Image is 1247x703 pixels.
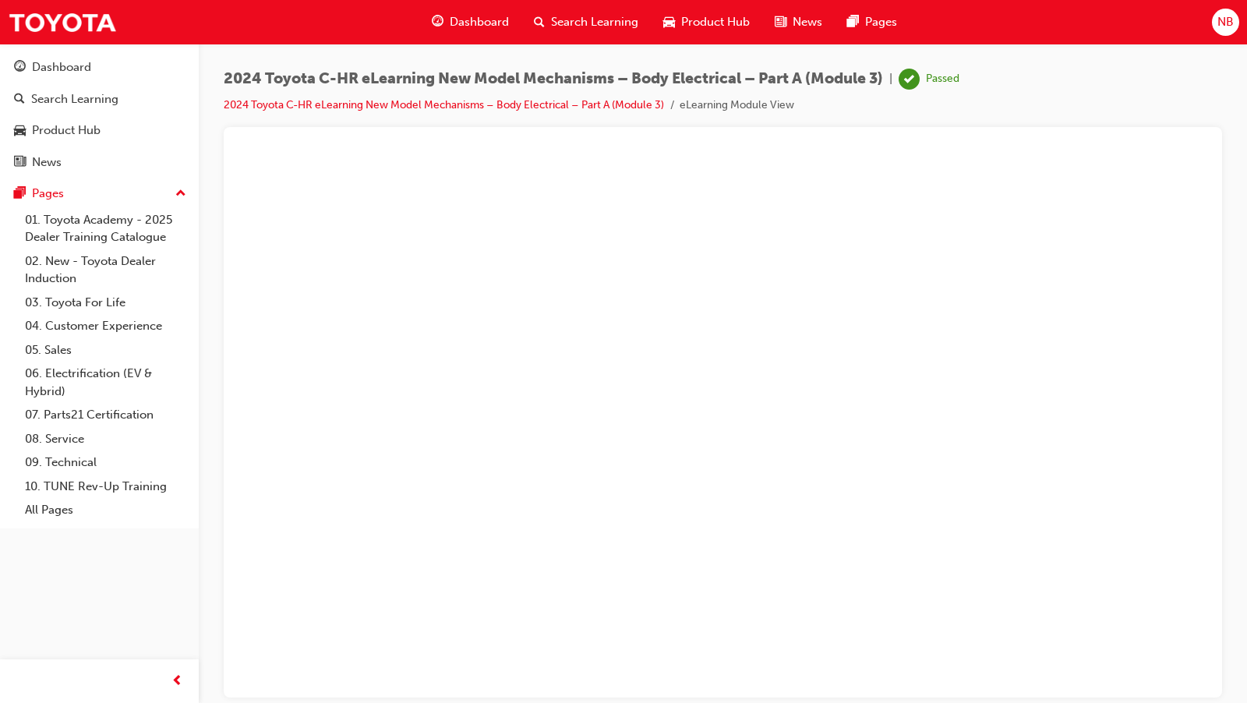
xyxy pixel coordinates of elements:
[793,13,822,31] span: News
[19,427,193,451] a: 08. Service
[762,6,835,38] a: news-iconNews
[1212,9,1239,36] button: NB
[6,53,193,82] a: Dashboard
[889,70,892,88] span: |
[551,13,638,31] span: Search Learning
[19,291,193,315] a: 03. Toyota For Life
[775,12,786,32] span: news-icon
[926,72,959,87] div: Passed
[224,98,664,111] a: 2024 Toyota C-HR eLearning New Model Mechanisms – Body Electrical – Part A (Module 3)
[6,85,193,114] a: Search Learning
[681,13,750,31] span: Product Hub
[224,70,883,88] span: 2024 Toyota C-HR eLearning New Model Mechanisms – Body Electrical – Part A (Module 3)
[6,116,193,145] a: Product Hub
[450,13,509,31] span: Dashboard
[847,12,859,32] span: pages-icon
[19,314,193,338] a: 04. Customer Experience
[835,6,910,38] a: pages-iconPages
[32,58,91,76] div: Dashboard
[432,12,443,32] span: guage-icon
[19,498,193,522] a: All Pages
[534,12,545,32] span: search-icon
[14,61,26,75] span: guage-icon
[14,156,26,170] span: news-icon
[171,672,183,691] span: prev-icon
[651,6,762,38] a: car-iconProduct Hub
[6,179,193,208] button: Pages
[19,208,193,249] a: 01. Toyota Academy - 2025 Dealer Training Catalogue
[680,97,794,115] li: eLearning Module View
[32,185,64,203] div: Pages
[6,50,193,179] button: DashboardSearch LearningProduct HubNews
[899,69,920,90] span: learningRecordVerb_PASS-icon
[32,122,101,140] div: Product Hub
[521,6,651,38] a: search-iconSearch Learning
[663,12,675,32] span: car-icon
[31,90,118,108] div: Search Learning
[19,475,193,499] a: 10. TUNE Rev-Up Training
[19,403,193,427] a: 07. Parts21 Certification
[1217,13,1234,31] span: NB
[32,154,62,171] div: News
[14,187,26,201] span: pages-icon
[6,148,193,177] a: News
[175,184,186,204] span: up-icon
[19,338,193,362] a: 05. Sales
[19,450,193,475] a: 09. Technical
[8,5,117,40] img: Trak
[865,13,897,31] span: Pages
[19,249,193,291] a: 02. New - Toyota Dealer Induction
[419,6,521,38] a: guage-iconDashboard
[14,93,25,107] span: search-icon
[14,124,26,138] span: car-icon
[19,362,193,403] a: 06. Electrification (EV & Hybrid)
